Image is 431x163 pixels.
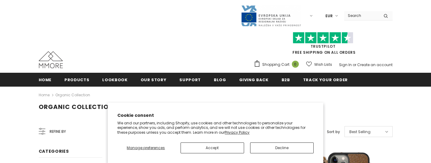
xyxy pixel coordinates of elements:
p: We and our partners, including Shopify, use cookies and other technologies to personalize your ex... [117,121,314,135]
h2: Cookie consent [117,112,314,119]
span: Best Selling [349,129,371,135]
img: Javni Razpis [241,5,301,27]
span: B2B [282,77,290,83]
button: Accept [181,142,244,153]
a: Giving back [239,73,269,86]
span: Refine by [50,128,66,135]
span: Wish Lists [314,62,332,68]
span: Track your order [303,77,348,83]
a: Home [39,91,50,99]
span: Home [39,77,52,83]
a: Wish Lists [306,59,332,70]
span: Products [64,77,89,83]
a: Javni Razpis [241,13,301,18]
a: Create an account [357,62,393,67]
span: 0 [292,61,299,68]
label: Sort by [327,129,340,135]
span: support [179,77,201,83]
a: Shopping Cart 0 [254,60,302,69]
span: Organic Collection [39,103,113,111]
a: Lookbook [102,73,127,86]
button: Manage preferences [117,142,174,153]
span: Giving back [239,77,269,83]
a: B2B [282,73,290,86]
a: Sign In [339,62,352,67]
button: Decline [250,142,314,153]
a: Our Story [141,73,167,86]
span: Shopping Cart [262,62,289,68]
a: Products [64,73,89,86]
span: Manage preferences [127,145,165,150]
span: Blog [214,77,226,83]
a: Trustpilot [311,44,336,49]
a: Track your order [303,73,348,86]
a: Organic Collection [55,92,90,97]
input: Search Site [344,11,379,20]
span: Our Story [141,77,167,83]
a: support [179,73,201,86]
span: FREE SHIPPING ON ALL ORDERS [254,35,393,55]
a: Blog [214,73,226,86]
span: Lookbook [102,77,127,83]
img: MMORE Cases [39,51,63,68]
img: Trust Pilot Stars [293,32,353,44]
a: Home [39,73,52,86]
span: or [353,62,356,67]
a: Privacy Policy [225,130,250,135]
span: EUR [325,13,333,19]
span: Categories [39,148,69,154]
